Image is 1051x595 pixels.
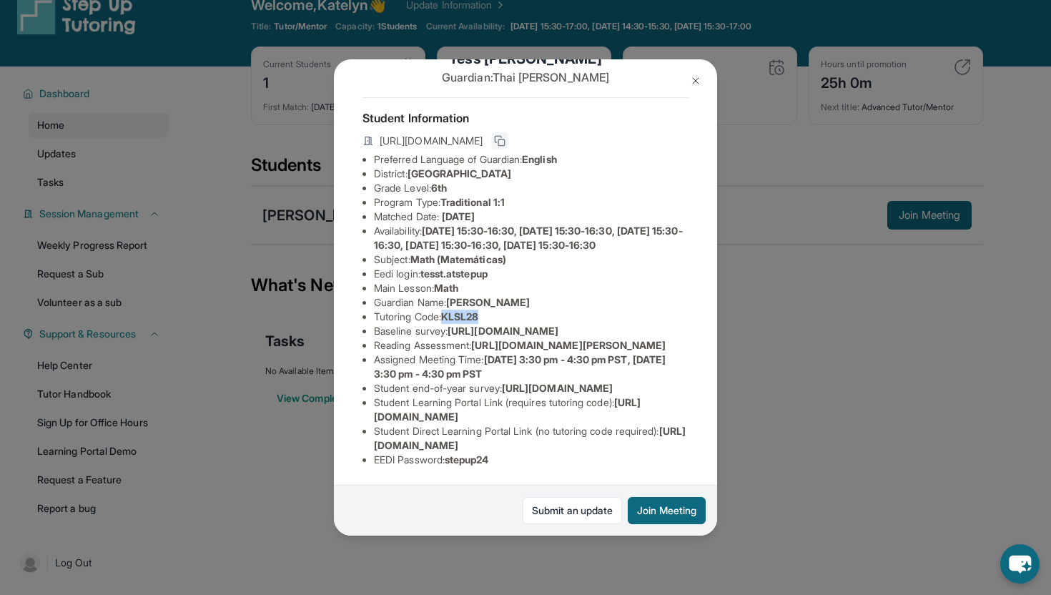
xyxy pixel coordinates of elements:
li: District: [374,167,689,181]
li: Matched Date: [374,210,689,224]
span: [DATE] 3:30 pm - 4:30 pm PST, [DATE] 3:30 pm - 4:30 pm PST [374,353,666,380]
li: Reading Assessment : [374,338,689,353]
li: Assigned Meeting Time : [374,353,689,381]
h4: Student Information [362,109,689,127]
span: tesst.atstepup [420,267,488,280]
p: Guardian: Thai [PERSON_NAME] [362,69,689,86]
img: Close Icon [690,75,701,87]
li: Student Direct Learning Portal Link (no tutoring code required) : [374,424,689,453]
li: Guardian Name : [374,295,689,310]
span: Math [434,282,458,294]
span: stepup24 [445,453,489,466]
li: Main Lesson : [374,281,689,295]
li: Program Type: [374,195,689,210]
li: Tutoring Code : [374,310,689,324]
span: [PERSON_NAME] [446,296,530,308]
button: chat-button [1000,544,1040,584]
span: [DATE] [442,210,475,222]
a: Submit an update [523,497,622,524]
span: Traditional 1:1 [440,196,505,208]
li: Eedi login : [374,267,689,281]
span: [URL][DOMAIN_NAME] [380,134,483,148]
span: 6th [431,182,447,194]
li: Availability: [374,224,689,252]
li: Subject : [374,252,689,267]
span: [URL][DOMAIN_NAME] [502,382,613,394]
span: [GEOGRAPHIC_DATA] [408,167,511,180]
li: Baseline survey : [374,324,689,338]
li: Grade Level: [374,181,689,195]
li: Preferred Language of Guardian: [374,152,689,167]
button: Join Meeting [628,497,706,524]
li: Student Learning Portal Link (requires tutoring code) : [374,395,689,424]
span: English [522,153,557,165]
button: Copy link [491,132,508,149]
span: [URL][DOMAIN_NAME][PERSON_NAME] [471,339,666,351]
span: [DATE] 15:30-16:30, [DATE] 15:30-16:30, [DATE] 15:30-16:30, [DATE] 15:30-16:30, [DATE] 15:30-16:30 [374,225,683,251]
span: Math (Matemáticas) [410,253,506,265]
span: [URL][DOMAIN_NAME] [448,325,558,337]
span: KLSL28 [441,310,478,323]
li: EEDI Password : [374,453,689,467]
li: Student end-of-year survey : [374,381,689,395]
